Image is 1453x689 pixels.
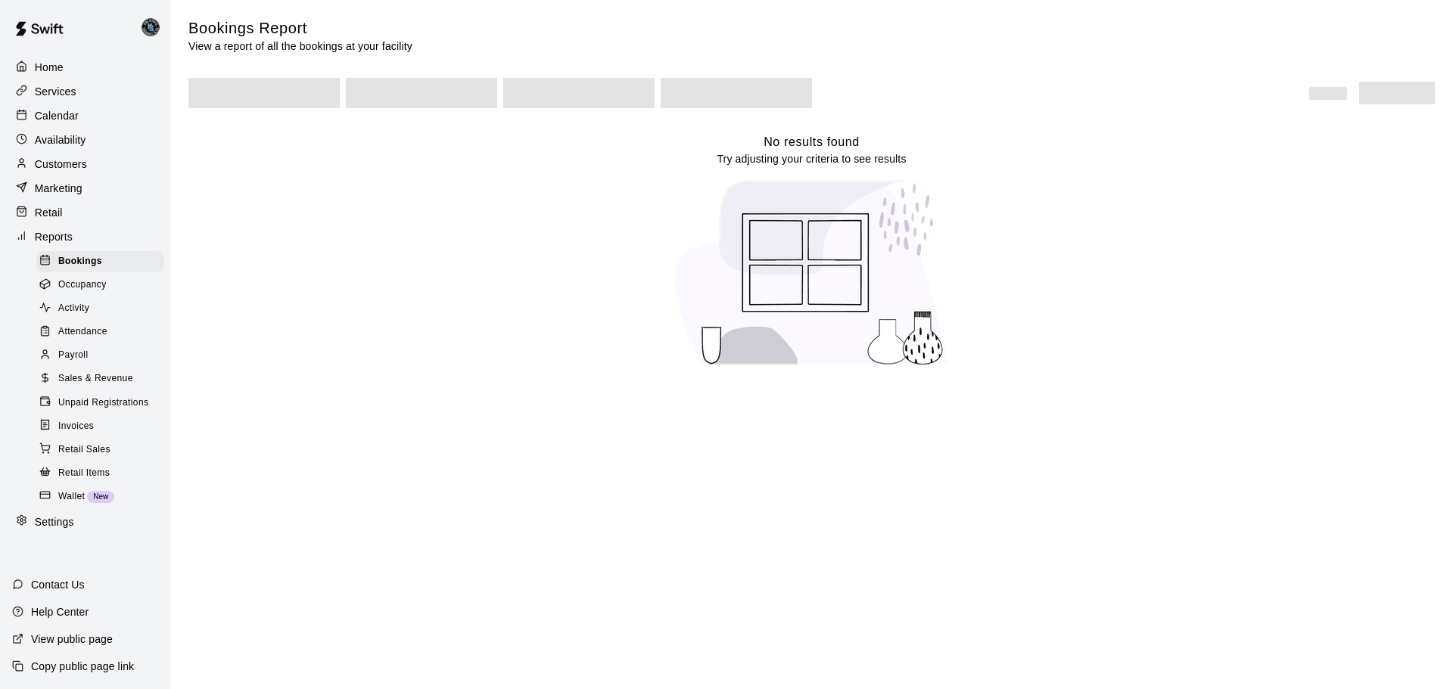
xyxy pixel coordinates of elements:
[36,298,164,319] div: Activity
[12,511,158,533] a: Settings
[58,419,94,434] span: Invoices
[58,442,110,458] span: Retail Sales
[188,39,412,54] p: View a report of all the bookings at your facility
[31,659,134,674] p: Copy public page link
[36,297,170,321] a: Activity
[12,153,158,175] a: Customers
[36,321,170,344] a: Attendance
[35,84,76,99] p: Services
[188,18,412,39] h5: Bookings Report
[12,104,158,127] a: Calendar
[12,80,158,103] a: Services
[35,229,73,244] p: Reports
[36,393,164,414] div: Unpaid Registrations
[35,60,64,75] p: Home
[58,301,89,316] span: Activity
[36,391,170,414] a: Unpaid Registrations
[36,251,164,272] div: Bookings
[12,129,158,151] a: Availability
[35,205,63,220] p: Retail
[36,461,170,485] a: Retail Items
[36,344,170,368] a: Payroll
[36,321,164,343] div: Attendance
[36,368,164,390] div: Sales & Revenue
[35,157,87,172] p: Customers
[36,416,164,437] div: Invoices
[58,396,148,411] span: Unpaid Registrations
[35,514,74,529] p: Settings
[36,414,170,438] a: Invoices
[764,132,860,152] h6: No results found
[36,438,170,461] a: Retail Sales
[36,485,170,508] a: WalletNew
[12,177,158,200] a: Marketing
[717,151,906,166] p: Try adjusting your criteria to see results
[36,463,164,484] div: Retail Items
[35,108,79,123] p: Calendar
[58,348,88,363] span: Payroll
[36,273,170,296] a: Occupancy
[36,486,164,507] div: WalletNew
[87,492,114,501] span: New
[58,371,133,386] span: Sales & Revenue
[36,368,170,391] a: Sales & Revenue
[142,18,160,36] img: Danny Lake
[36,250,170,273] a: Bookings
[58,324,107,340] span: Attendance
[31,577,85,592] p: Contact Us
[36,345,164,366] div: Payroll
[661,166,963,379] img: No results found
[35,181,82,196] p: Marketing
[35,132,86,147] p: Availability
[58,489,85,504] span: Wallet
[58,254,102,269] span: Bookings
[12,225,158,248] a: Reports
[58,278,107,293] span: Occupancy
[138,12,170,42] div: Danny Lake
[31,632,113,647] p: View public page
[31,604,89,619] p: Help Center
[36,275,164,296] div: Occupancy
[12,201,158,224] a: Retail
[58,466,110,481] span: Retail Items
[36,439,164,461] div: Retail Sales
[12,56,158,79] a: Home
